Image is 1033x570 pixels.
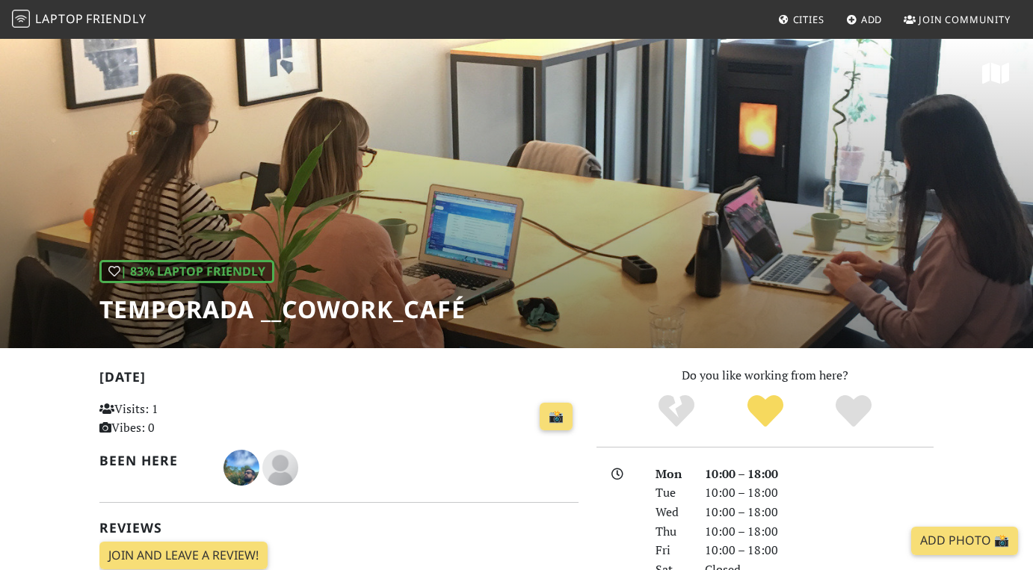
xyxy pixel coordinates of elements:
[810,393,898,430] div: Definitely!
[223,450,259,486] img: 4228-diogo.jpg
[696,483,943,503] div: 10:00 – 18:00
[99,400,247,438] p: Visits: 1 Vibes: 0
[99,520,579,536] h2: Reviews
[647,522,696,542] div: Thu
[911,527,1018,555] a: Add Photo 📸
[696,465,943,484] div: 10:00 – 18:00
[647,483,696,503] div: Tue
[647,465,696,484] div: Mon
[99,453,206,468] h2: Been here
[86,10,146,27] span: Friendly
[223,458,262,474] span: Diogo Daniel
[647,541,696,560] div: Fri
[919,13,1011,26] span: Join Community
[793,13,824,26] span: Cities
[12,10,30,28] img: LaptopFriendly
[99,369,579,391] h2: [DATE]
[898,6,1017,33] a: Join Community
[540,403,573,431] a: 📸
[99,542,268,570] a: Join and leave a review!
[35,10,84,27] span: Laptop
[840,6,889,33] a: Add
[696,522,943,542] div: 10:00 – 18:00
[262,458,298,474] span: Diogo M
[696,503,943,522] div: 10:00 – 18:00
[632,393,721,430] div: No
[861,13,883,26] span: Add
[99,260,274,284] div: | 83% Laptop Friendly
[262,450,298,486] img: blank-535327c66bd565773addf3077783bbfce4b00ec00e9fd257753287c682c7fa38.png
[12,7,147,33] a: LaptopFriendly LaptopFriendly
[596,366,934,385] p: Do you like working from here?
[99,295,466,323] h1: Temporada __Cowork_Café
[696,541,943,560] div: 10:00 – 18:00
[772,6,830,33] a: Cities
[721,393,810,430] div: Yes
[647,503,696,522] div: Wed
